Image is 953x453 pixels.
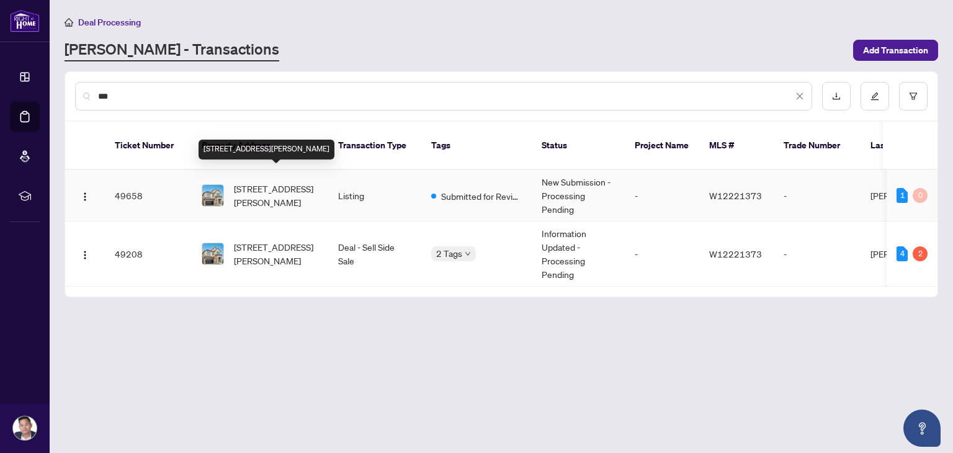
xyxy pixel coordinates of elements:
button: download [822,82,851,110]
div: 1 [897,188,908,203]
th: Project Name [625,122,699,170]
td: - [625,222,699,287]
td: - [774,222,861,287]
button: Add Transaction [853,40,938,61]
th: Status [532,122,625,170]
span: 2 Tags [436,246,462,261]
th: Property Address [192,122,328,170]
span: [STREET_ADDRESS][PERSON_NAME] [234,182,318,209]
td: 49658 [105,170,192,222]
th: Trade Number [774,122,861,170]
span: down [465,251,471,257]
a: [PERSON_NAME] - Transactions [65,39,279,61]
img: thumbnail-img [202,185,223,206]
th: Tags [421,122,532,170]
td: - [774,170,861,222]
div: 2 [913,246,928,261]
button: filter [899,82,928,110]
span: [STREET_ADDRESS][PERSON_NAME] [234,240,318,267]
span: home [65,18,73,27]
td: Information Updated - Processing Pending [532,222,625,287]
th: MLS # [699,122,774,170]
button: Open asap [903,410,941,447]
th: Transaction Type [328,122,421,170]
span: W12221373 [709,190,762,201]
td: Listing [328,170,421,222]
img: Profile Icon [13,416,37,440]
div: 0 [913,188,928,203]
th: Ticket Number [105,122,192,170]
div: [STREET_ADDRESS][PERSON_NAME] [199,140,334,159]
span: Deal Processing [78,17,141,28]
button: Logo [75,244,95,264]
div: 4 [897,246,908,261]
img: Logo [80,192,90,202]
td: New Submission - Processing Pending [532,170,625,222]
td: - [625,170,699,222]
button: Logo [75,186,95,205]
span: edit [870,92,879,101]
td: 49208 [105,222,192,287]
td: Deal - Sell Side Sale [328,222,421,287]
span: W12221373 [709,248,762,259]
button: edit [861,82,889,110]
img: logo [10,9,40,32]
span: Add Transaction [863,40,928,60]
img: thumbnail-img [202,243,223,264]
span: Submitted for Review [441,189,522,203]
img: Logo [80,250,90,260]
span: filter [909,92,918,101]
span: close [795,92,804,101]
span: download [832,92,841,101]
